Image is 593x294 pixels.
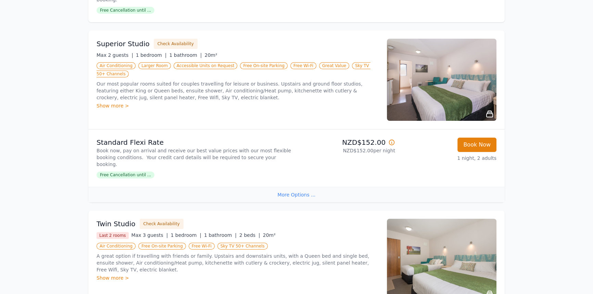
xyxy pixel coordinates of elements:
p: Book now, pay on arrival and receive our best value prices with our most flexible booking conditi... [97,147,294,168]
button: Check Availability [154,39,198,49]
button: Check Availability [140,219,184,229]
span: Free Wi-Fi [189,243,215,250]
span: Free Cancellation until ... [97,171,154,178]
span: 20m² [204,52,217,58]
span: Larger Room [138,62,171,69]
p: A great option if travelling with friends or family. Upstairs and downstairs units, with a Queen ... [97,253,379,273]
span: Free On-site Parking [240,62,288,69]
p: NZD$152.00 [299,138,395,147]
span: Free Cancellation until ... [97,7,154,14]
span: Free Wi-Fi [290,62,316,69]
span: Last 2 rooms [97,232,129,239]
div: Show more > [97,102,379,109]
span: Accessible Units on Request [174,62,238,69]
span: 1 bedroom | [171,232,201,238]
p: Our most popular rooms suited for couples travelling for leisure or business. Upstairs and ground... [97,80,379,101]
button: Book Now [457,138,496,152]
p: Standard Flexi Rate [97,138,294,147]
p: NZD$152.00 per night [299,147,395,154]
div: Show more > [97,274,379,281]
h3: Twin Studio [97,219,136,229]
p: 1 night, 2 adults [401,155,496,162]
span: 2 beds | [239,232,260,238]
span: Great Value [319,62,349,69]
div: More Options ... [88,187,505,202]
span: Air Conditioning [97,62,136,69]
span: Max 3 guests | [131,232,168,238]
span: 20m² [263,232,276,238]
span: Free On-site Parking [138,243,186,250]
span: Sky TV 50+ Channels [217,243,268,250]
span: 1 bathroom | [204,232,237,238]
h3: Superior Studio [97,39,150,49]
span: Max 2 guests | [97,52,133,58]
span: 1 bedroom | [136,52,167,58]
span: Air Conditioning [97,243,136,250]
span: 1 bathroom | [169,52,202,58]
